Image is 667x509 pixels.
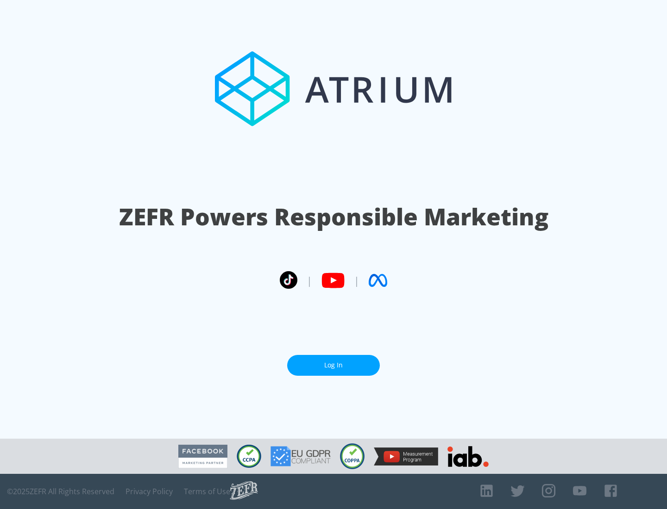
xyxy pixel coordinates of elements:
img: IAB [447,446,489,467]
img: Facebook Marketing Partner [178,445,227,468]
a: Log In [287,355,380,376]
img: YouTube Measurement Program [374,447,438,466]
span: © 2025 ZEFR All Rights Reserved [7,487,114,496]
img: CCPA Compliant [237,445,261,468]
h1: ZEFR Powers Responsible Marketing [119,201,548,233]
a: Terms of Use [184,487,230,496]
span: | [307,273,312,287]
a: Privacy Policy [126,487,173,496]
img: GDPR Compliant [271,446,331,466]
img: COPPA Compliant [340,443,365,469]
span: | [354,273,359,287]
